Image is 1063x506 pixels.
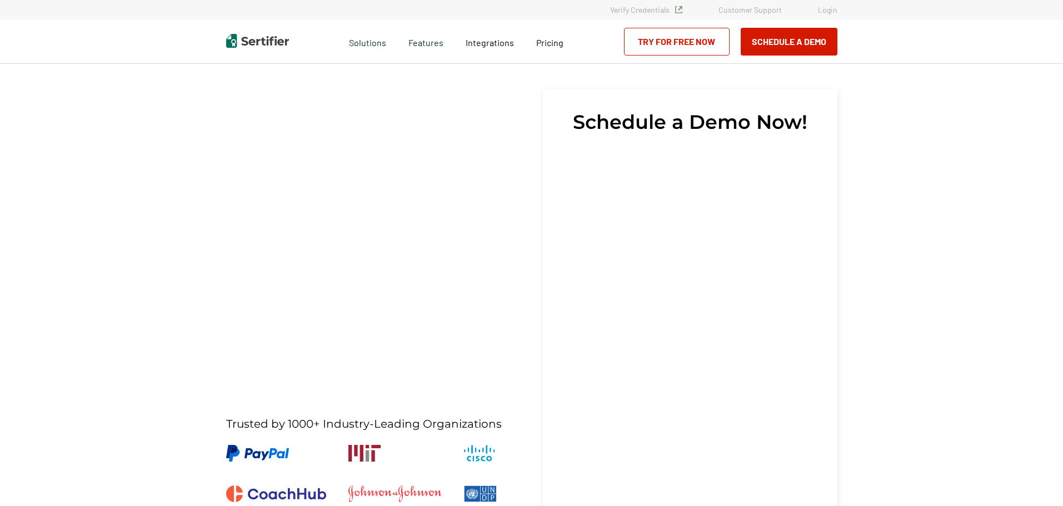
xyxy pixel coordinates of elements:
img: UNDP [464,485,497,502]
span: Solutions [349,34,386,48]
img: CoachHub [226,485,326,502]
img: Cisco [464,445,495,462]
img: Johnson & Johnson [348,485,442,502]
span: Schedule a Demo Now! [573,111,807,133]
a: Pricing [536,34,563,48]
a: Try for Free Now [624,28,730,56]
a: Login [818,5,837,14]
span: Integrations [466,37,514,48]
img: PayPal [226,445,289,462]
span: Pricing [536,37,563,48]
img: Verified [675,6,682,13]
a: Customer Support [718,5,782,14]
span: Trusted by 1000+ Industry-Leading Organizations [226,417,502,431]
span: Features [408,34,443,48]
img: Massachusetts Institute of Technology [348,445,381,462]
a: Integrations [466,34,514,48]
a: Verify Credentials [610,5,682,14]
img: Sertifier | Digital Credentialing Platform [226,34,289,48]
